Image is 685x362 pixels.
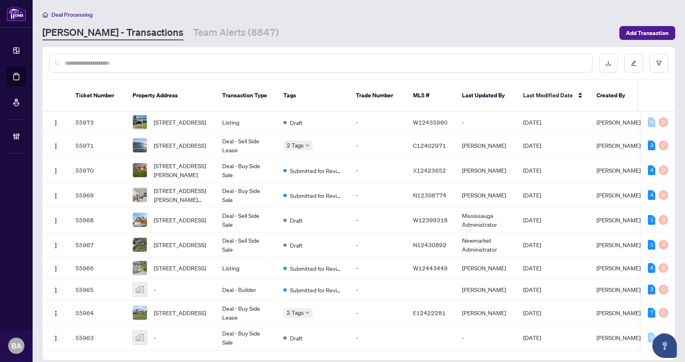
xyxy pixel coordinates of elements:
span: W12435960 [413,118,448,126]
span: [DATE] [523,167,541,174]
td: Listing [216,257,277,279]
span: 2 Tags [287,140,304,150]
div: 3 [648,140,655,150]
img: thumbnail-img [133,163,147,177]
button: Logo [49,164,62,177]
img: Logo [53,120,59,126]
button: Logo [49,306,62,319]
th: Property Address [126,80,216,112]
td: 55970 [69,158,126,183]
span: N12398774 [413,191,446,199]
span: - [154,285,156,294]
button: Open asap [652,333,677,358]
td: 55963 [69,325,126,350]
button: filter [650,54,668,72]
div: 7 [648,308,655,318]
span: home [42,12,48,18]
img: Logo [53,143,59,149]
div: 4 [648,165,655,175]
td: - [349,208,407,233]
td: Newmarket Administrator [455,233,517,257]
span: [DATE] [523,191,541,199]
img: thumbnail-img [133,238,147,252]
td: [PERSON_NAME] [455,183,517,208]
button: Add Transaction [619,26,675,40]
span: Deal Processing [51,11,93,18]
span: download [605,60,611,66]
span: [DATE] [523,264,541,272]
td: 55966 [69,257,126,279]
div: 4 [648,190,655,200]
img: thumbnail-img [133,138,147,152]
td: - [349,158,407,183]
span: [STREET_ADDRESS] [154,215,206,224]
td: 55965 [69,279,126,301]
td: - [455,325,517,350]
td: [PERSON_NAME] [455,301,517,325]
div: 0 [658,117,668,127]
div: 0 [658,190,668,200]
td: 55969 [69,183,126,208]
img: Logo [53,265,59,272]
td: - [349,301,407,325]
img: thumbnail-img [133,306,147,320]
div: 0 [658,165,668,175]
td: Deal - Buy Side Sale [216,325,277,350]
span: [STREET_ADDRESS] [154,141,206,150]
span: Submitted for Review [290,285,343,294]
span: Draft [290,333,303,342]
img: Logo [53,287,59,294]
span: Draft [290,118,303,127]
span: [STREET_ADDRESS] [154,240,206,249]
button: Logo [49,116,62,129]
span: [DATE] [523,286,541,293]
span: [PERSON_NAME] [597,286,641,293]
td: Deal - Sell Side Lease [216,133,277,158]
div: 0 [658,215,668,225]
div: 0 [648,117,655,127]
button: Logo [49,261,62,274]
div: 0 [658,308,668,318]
span: [PERSON_NAME] [597,167,641,174]
td: Deal - Sell Side Sale [216,208,277,233]
span: [DATE] [523,142,541,149]
div: 0 [648,333,655,342]
span: Add Transaction [626,26,669,39]
div: 4 [648,263,655,273]
span: [STREET_ADDRESS] [154,118,206,127]
th: Ticket Number [69,80,126,112]
span: N12430892 [413,241,446,248]
td: Deal - Buy Side Sale [216,158,277,183]
td: - [349,279,407,301]
span: [PERSON_NAME] [597,334,641,341]
span: W12399318 [413,216,448,224]
span: C12402971 [413,142,446,149]
img: thumbnail-img [133,213,147,227]
td: - [349,112,407,133]
img: Logo [53,168,59,174]
th: MLS # [407,80,455,112]
td: [PERSON_NAME] [455,279,517,301]
span: down [305,311,309,315]
button: download [599,54,618,72]
span: [PERSON_NAME] [597,264,641,272]
span: [PERSON_NAME] [597,309,641,316]
span: [STREET_ADDRESS][PERSON_NAME][PERSON_NAME] [154,186,209,204]
td: Listing [216,112,277,133]
img: logo [7,6,26,21]
td: - [349,183,407,208]
button: Logo [49,139,62,152]
td: 55964 [69,301,126,325]
button: Logo [49,238,62,251]
span: filter [656,60,662,66]
span: Draft [290,241,303,250]
div: 0 [658,333,668,342]
th: Trade Number [349,80,407,112]
th: Tags [277,80,349,112]
th: Created By [590,80,642,112]
td: 55968 [69,208,126,233]
div: 0 [658,263,668,273]
span: [STREET_ADDRESS] [154,263,206,272]
span: [STREET_ADDRESS] [154,308,206,317]
span: [PERSON_NAME] [597,216,641,224]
